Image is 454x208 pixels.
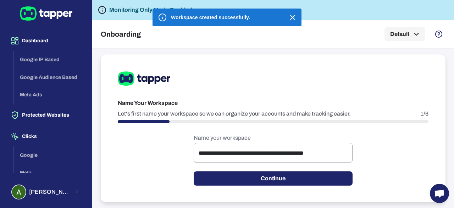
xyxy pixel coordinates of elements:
p: Name your workspace [194,134,353,142]
svg: Tapper is not blocking any fraudulent activity for this domain [98,6,106,14]
button: Clicks [6,127,86,146]
p: Workspace created successfully. [171,14,250,21]
a: Open chat [430,184,449,203]
a: Protected Websites [6,112,86,118]
button: Protected Websites [6,105,86,125]
span: [PERSON_NAME] [PERSON_NAME] [29,188,71,196]
p: 1/6 [420,110,428,117]
h6: Name Your Workspace [118,99,428,107]
button: Default [384,27,425,41]
p: Let's first name your workspace so we can organize your accounts and make tracking easier. [118,110,351,117]
a: Dashboard [6,37,86,43]
h6: Monitoring Only Mode Enabled [109,6,192,14]
button: Ab Ghaffar Junejo[PERSON_NAME] [PERSON_NAME] [6,182,86,202]
button: Dashboard [6,31,86,51]
h5: Onboarding [101,30,141,38]
img: Ab Ghaffar Junejo [12,185,26,199]
a: Clicks [6,133,86,139]
button: Continue [194,171,353,186]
